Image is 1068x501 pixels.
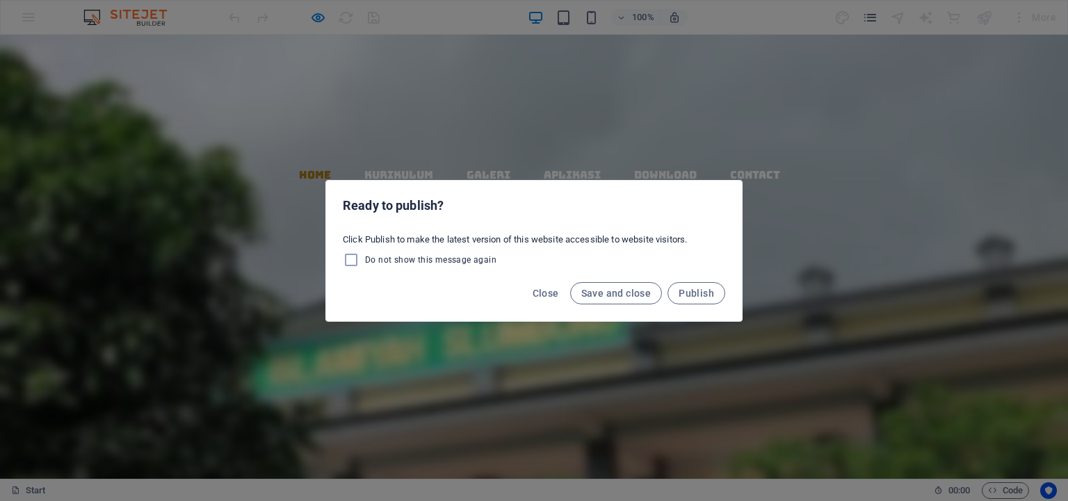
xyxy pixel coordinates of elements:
[364,135,433,145] a: KURIKULUM
[730,135,780,145] a: Contact
[544,135,601,145] a: APLIKASI
[581,288,652,299] span: Save and close
[299,135,331,145] a: Home
[570,282,663,304] button: Save and close
[527,282,565,304] button: Close
[634,135,697,145] a: DOWNLOAD
[467,135,510,145] a: GALERI
[343,197,725,214] h2: Ready to publish?
[533,288,559,299] span: Close
[326,228,742,274] div: Click Publish to make the latest version of this website accessible to website visitors.
[679,288,714,299] span: Publish
[667,282,725,304] button: Publish
[365,254,496,265] span: Do not show this message again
